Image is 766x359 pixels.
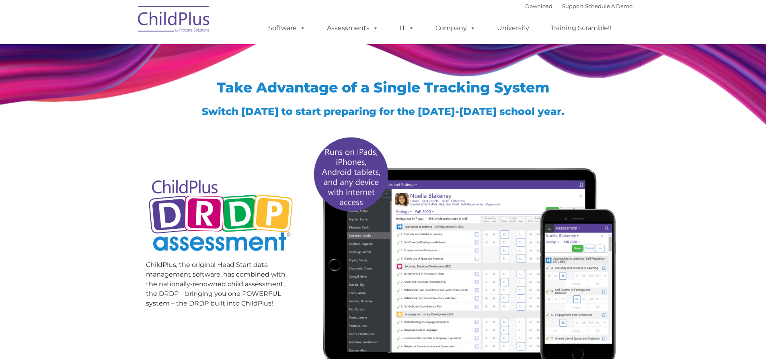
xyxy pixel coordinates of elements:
[525,3,633,9] font: |
[542,20,619,36] a: Training Scramble!!
[427,20,484,36] a: Company
[585,3,633,9] a: Schedule A Demo
[319,20,386,36] a: Assessments
[525,3,552,9] a: Download
[134,0,214,41] img: ChildPlus by Procare Solutions
[202,105,564,117] span: Switch [DATE] to start preparing for the [DATE]-[DATE] school year.
[217,79,550,96] span: Take Advantage of a Single Tracking System
[146,171,296,262] img: Copyright - DRDP Logo
[260,20,314,36] a: Software
[562,3,583,9] a: Support
[489,20,537,36] a: University
[392,20,422,36] a: IT
[146,261,285,307] span: ChildPlus, the original Head Start data management software, has combined with the nationally-ren...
